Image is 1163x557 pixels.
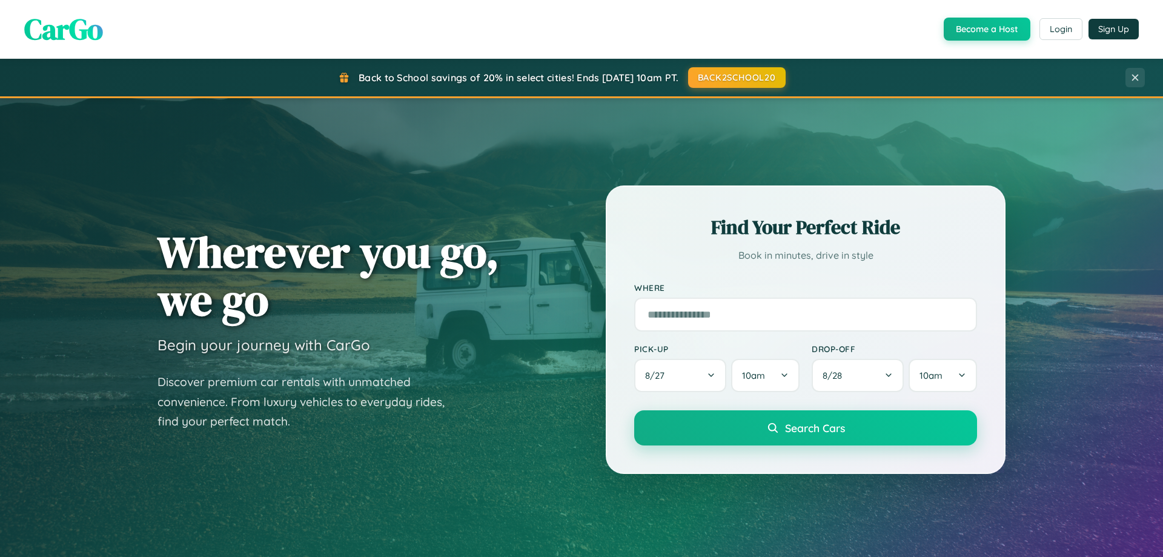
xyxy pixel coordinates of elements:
button: 8/28 [812,359,904,392]
span: CarGo [24,9,103,49]
button: Login [1039,18,1082,40]
label: Drop-off [812,344,977,354]
button: Search Cars [634,410,977,445]
p: Book in minutes, drive in style [634,247,977,264]
p: Discover premium car rentals with unmatched convenience. From luxury vehicles to everyday rides, ... [157,372,460,432]
button: Become a Host [944,18,1030,41]
span: 10am [919,370,943,381]
button: 10am [731,359,800,392]
label: Where [634,282,977,293]
button: 10am [909,359,977,392]
span: 8 / 28 [823,370,848,381]
button: BACK2SCHOOL20 [688,67,786,88]
span: Search Cars [785,421,845,435]
button: 8/27 [634,359,726,392]
span: 10am [742,370,765,381]
h2: Find Your Perfect Ride [634,214,977,241]
span: Back to School savings of 20% in select cities! Ends [DATE] 10am PT. [359,72,678,84]
span: 8 / 27 [645,370,671,381]
h1: Wherever you go, we go [157,228,499,324]
label: Pick-up [634,344,800,354]
h3: Begin your journey with CarGo [157,336,370,354]
button: Sign Up [1088,19,1139,39]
